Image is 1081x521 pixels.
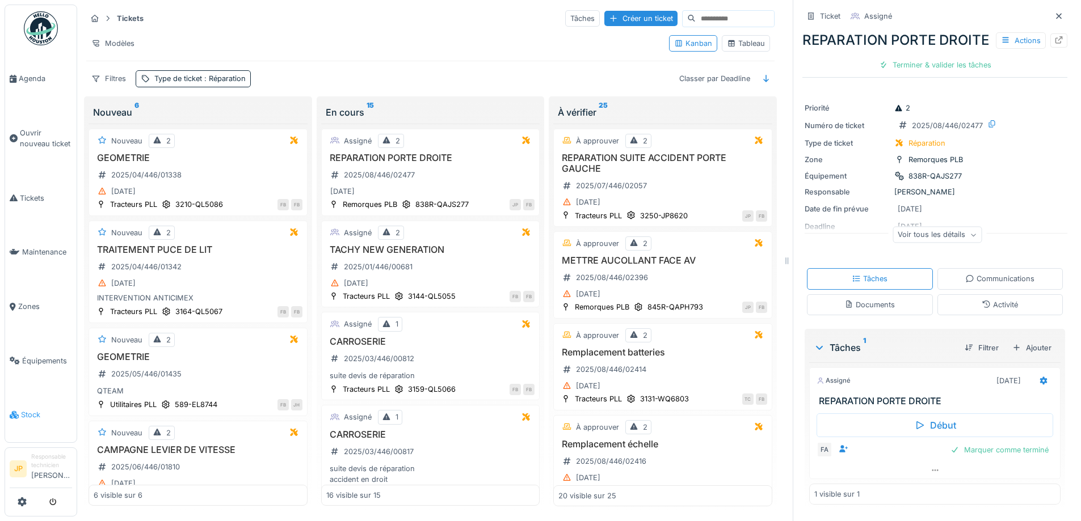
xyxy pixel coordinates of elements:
[344,353,414,364] div: 2025/03/446/00812
[111,461,180,472] div: 2025/06/446/01810
[5,52,77,106] a: Agenda
[599,105,608,119] sup: 25
[576,135,619,146] div: À approuver
[111,227,142,238] div: Nouveau
[19,73,72,84] span: Agenda
[893,227,982,243] div: Voir tous les détails
[175,199,223,210] div: 3210-QL5086
[344,227,372,238] div: Assigné
[558,105,768,119] div: À vérifier
[996,32,1046,49] div: Actions
[111,278,136,289] div: [DATE]
[166,334,171,345] div: 2
[576,456,646,467] div: 2025/08/446/02416
[523,291,535,302] div: FB
[94,244,302,255] h3: TRAITEMENT PUCE DE LIT
[415,199,469,210] div: 838R-QAJS277
[742,210,754,222] div: JP
[5,334,77,388] a: Équipements
[111,135,142,146] div: Nouveau
[31,452,72,485] li: [PERSON_NAME]
[86,35,140,52] div: Modèles
[111,478,136,489] div: [DATE]
[817,413,1053,437] div: Début
[344,278,368,289] div: [DATE]
[94,444,302,455] h3: CAMPAGNE LEVIER DE VITESSE
[166,427,171,438] div: 2
[175,399,217,410] div: 589-EL8744
[908,171,962,181] div: 838R-QAJS277
[814,341,956,354] div: Tâches
[111,170,182,180] div: 2025/04/446/01338
[344,135,372,146] div: Assigné
[576,330,619,341] div: À approuver
[22,247,72,257] span: Maintenance
[996,375,1021,386] div: [DATE]
[756,210,767,222] div: FB
[94,490,142,501] div: 6 visible sur 6
[576,364,646,375] div: 2025/08/446/02414
[558,490,616,501] div: 20 visible sur 25
[805,154,890,165] div: Zone
[31,452,72,470] div: Responsable technicien
[727,38,765,49] div: Tableau
[742,393,754,405] div: TC
[898,204,922,214] div: [DATE]
[908,138,945,149] div: Réparation
[805,204,890,214] div: Date de fin prévue
[20,128,72,149] span: Ouvrir nouveau ticket
[291,399,302,410] div: JH
[576,472,600,483] div: [DATE]
[111,334,142,345] div: Nouveau
[805,138,890,149] div: Type de ticket
[5,388,77,442] a: Stock
[10,460,27,477] li: JP
[326,490,381,501] div: 16 visible sur 15
[326,336,535,347] h3: CARROSERIE
[742,302,754,313] div: JP
[344,319,372,329] div: Assigné
[202,74,246,83] span: : Réparation
[576,380,600,391] div: [DATE]
[408,384,456,395] div: 3159-QL5066
[643,422,647,433] div: 2
[643,135,647,146] div: 2
[756,393,767,405] div: FB
[277,399,289,410] div: FB
[18,301,72,312] span: Zones
[277,199,289,210] div: FB
[674,70,755,87] div: Classer par Deadline
[344,446,414,457] div: 2025/03/446/00817
[396,319,398,329] div: 1
[134,105,139,119] sup: 6
[805,103,890,113] div: Priorité
[343,384,390,395] div: Tracteurs PLL
[523,199,535,210] div: FB
[408,291,456,302] div: 3144-QL5055
[154,73,246,84] div: Type de ticket
[93,105,303,119] div: Nouveau
[874,57,996,73] div: Terminer & valider les tâches
[326,153,535,163] h3: REPARATION PORTE DROITE
[1008,340,1056,355] div: Ajouter
[344,170,415,180] div: 2025/08/446/02477
[647,302,703,312] div: 845R-QAPH793
[111,427,142,438] div: Nouveau
[558,347,767,358] h3: Remplacement batteries
[912,120,983,131] div: 2025/08/446/02477
[291,199,302,210] div: FB
[24,11,58,45] img: Badge_color-CXgf-gQk.svg
[277,306,289,317] div: FB
[960,340,1003,355] div: Filtrer
[805,171,890,181] div: Équipement
[756,302,767,313] div: FB
[291,306,302,317] div: FB
[20,193,72,204] span: Tickets
[982,299,1018,310] div: Activité
[5,171,77,226] a: Tickets
[112,13,148,24] strong: Tickets
[166,135,171,146] div: 2
[817,376,851,386] div: Assigné
[819,396,1055,406] h3: REPARATION PORTE DROITE
[946,442,1053,458] div: Marquer comme terminé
